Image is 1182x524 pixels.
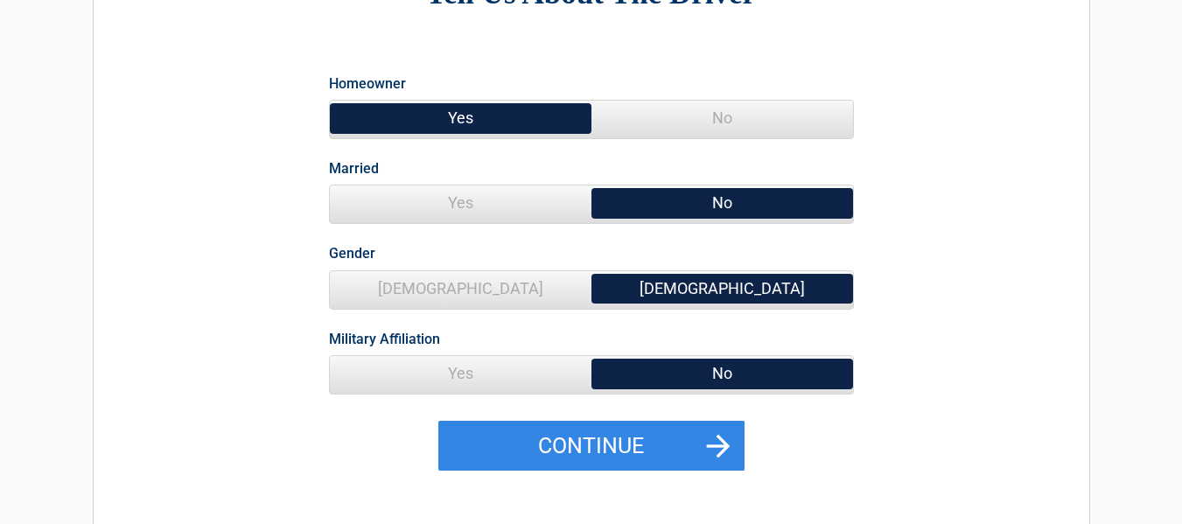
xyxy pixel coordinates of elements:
[329,327,440,351] label: Military Affiliation
[329,72,406,95] label: Homeowner
[438,421,745,472] button: Continue
[591,185,853,220] span: No
[591,101,853,136] span: No
[329,157,379,180] label: Married
[330,356,591,391] span: Yes
[591,356,853,391] span: No
[330,185,591,220] span: Yes
[330,101,591,136] span: Yes
[591,271,853,306] span: [DEMOGRAPHIC_DATA]
[330,271,591,306] span: [DEMOGRAPHIC_DATA]
[329,241,375,265] label: Gender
